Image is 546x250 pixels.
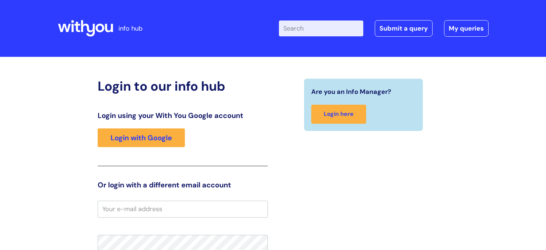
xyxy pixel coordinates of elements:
[311,86,391,97] span: Are you an Info Manager?
[98,78,268,94] h2: Login to our info hub
[98,181,268,189] h3: Or login with a different email account
[444,20,489,37] a: My queries
[375,20,433,37] a: Submit a query
[311,105,366,124] a: Login here
[279,21,363,36] input: Search
[98,128,185,147] a: Login with Google
[98,201,268,217] input: Your e-mail address
[118,23,143,34] p: info hub
[98,111,268,120] h3: Login using your With You Google account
